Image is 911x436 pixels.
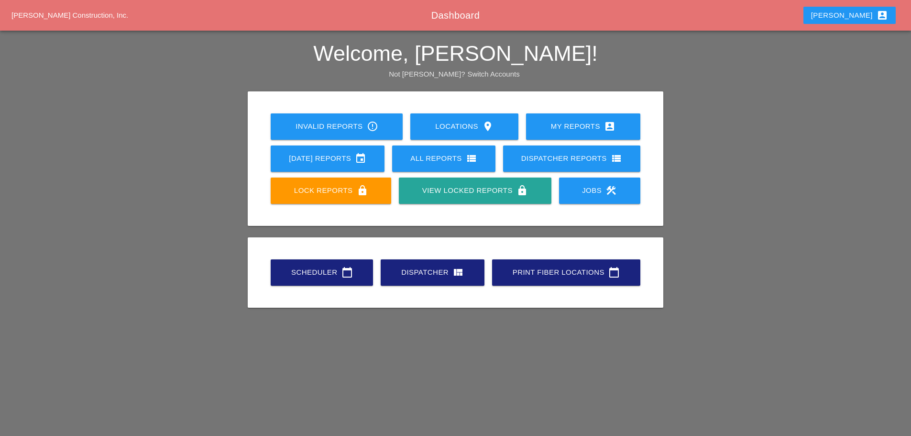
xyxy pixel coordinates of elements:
[431,10,480,21] span: Dashboard
[271,113,403,140] a: Invalid Reports
[608,267,620,278] i: calendar_today
[271,145,384,172] a: [DATE] Reports
[381,259,484,286] a: Dispatcher
[452,267,464,278] i: view_quilt
[507,267,625,278] div: Print Fiber Locations
[803,7,896,24] button: [PERSON_NAME]
[286,185,376,196] div: Lock Reports
[355,153,366,164] i: event
[286,267,358,278] div: Scheduler
[271,178,391,204] a: Lock Reports
[518,153,625,164] div: Dispatcher Reports
[468,70,520,78] a: Switch Accounts
[877,10,888,21] i: account_box
[426,121,503,132] div: Locations
[286,153,369,164] div: [DATE] Reports
[574,185,625,196] div: Jobs
[286,121,387,132] div: Invalid Reports
[811,10,888,21] div: [PERSON_NAME]
[414,185,536,196] div: View Locked Reports
[466,153,477,164] i: view_list
[605,185,617,196] i: construction
[492,259,640,286] a: Print Fiber Locations
[526,113,640,140] a: My Reports
[389,70,465,78] span: Not [PERSON_NAME]?
[357,185,368,196] i: lock
[367,121,378,132] i: error_outline
[399,178,551,204] a: View Locked Reports
[396,267,469,278] div: Dispatcher
[407,153,480,164] div: All Reports
[341,267,353,278] i: calendar_today
[503,145,640,172] a: Dispatcher Reports
[516,185,528,196] i: lock
[482,121,494,132] i: location_on
[541,121,625,132] div: My Reports
[410,113,518,140] a: Locations
[604,121,615,132] i: account_box
[559,178,640,204] a: Jobs
[392,145,495,172] a: All Reports
[271,259,373,286] a: Scheduler
[611,153,622,164] i: view_list
[11,11,128,19] a: [PERSON_NAME] Construction, Inc.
